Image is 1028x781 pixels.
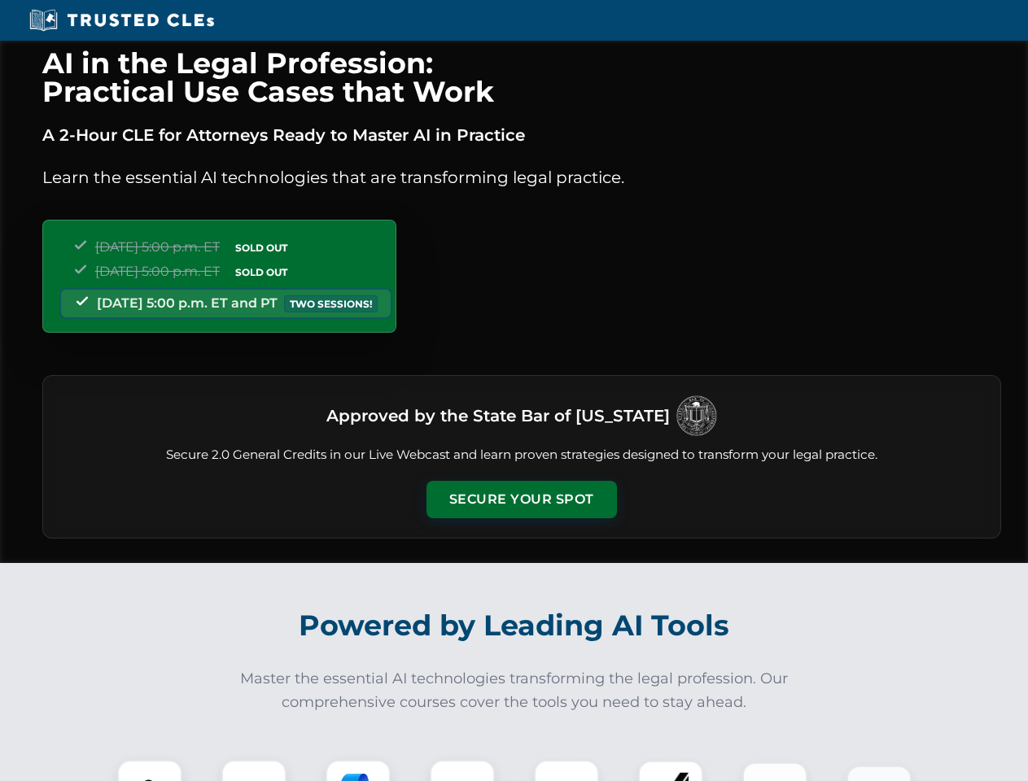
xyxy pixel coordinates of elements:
span: SOLD OUT [230,264,293,281]
img: Logo [676,395,717,436]
span: SOLD OUT [230,239,293,256]
p: Master the essential AI technologies transforming the legal profession. Our comprehensive courses... [230,667,799,714]
h3: Approved by the State Bar of [US_STATE] [326,401,670,430]
img: Trusted CLEs [24,8,219,33]
h1: AI in the Legal Profession: Practical Use Cases that Work [42,49,1001,106]
button: Secure Your Spot [427,481,617,518]
p: A 2-Hour CLE for Attorneys Ready to Master AI in Practice [42,122,1001,148]
h2: Powered by Leading AI Tools [63,597,965,654]
span: [DATE] 5:00 p.m. ET [95,239,220,255]
span: [DATE] 5:00 p.m. ET [95,264,220,279]
p: Secure 2.0 General Credits in our Live Webcast and learn proven strategies designed to transform ... [63,446,981,465]
p: Learn the essential AI technologies that are transforming legal practice. [42,164,1001,190]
